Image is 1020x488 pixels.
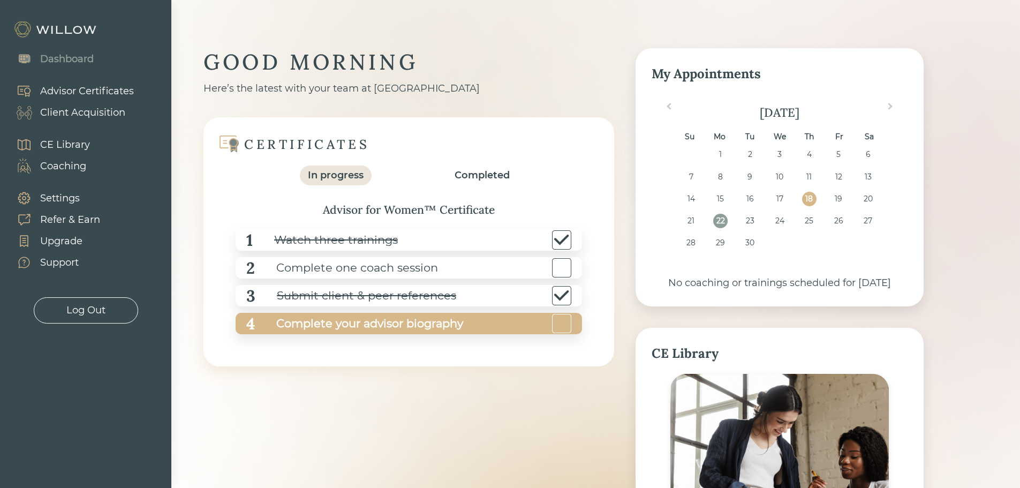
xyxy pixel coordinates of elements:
[40,256,79,270] div: Support
[66,303,105,318] div: Log Out
[832,170,846,184] div: Choose Friday, September 12th, 2025
[802,130,817,144] div: Th
[246,256,255,280] div: 2
[684,192,698,206] div: Choose Sunday, September 14th, 2025
[772,214,787,228] div: Choose Wednesday, September 24th, 2025
[655,147,904,258] div: month 2025-09
[883,101,900,118] button: Next Month
[743,236,757,250] div: Choose Tuesday, September 30th, 2025
[659,101,676,118] button: Previous Month
[683,130,697,144] div: Su
[772,147,787,162] div: Choose Wednesday, September 3rd, 2025
[743,214,757,228] div: Choose Tuesday, September 23rd, 2025
[203,81,614,96] div: Here’s the latest with your team at [GEOGRAPHIC_DATA]
[743,130,757,144] div: Tu
[713,170,728,184] div: Choose Monday, September 8th, 2025
[40,234,82,249] div: Upgrade
[5,48,94,70] a: Dashboard
[246,284,255,308] div: 3
[40,159,86,174] div: Coaching
[5,155,90,177] a: Coaching
[5,134,90,155] a: CE Library
[5,187,100,209] a: Settings
[455,168,510,183] div: Completed
[652,344,908,363] div: CE Library
[861,170,875,184] div: Choose Saturday, September 13th, 2025
[832,192,846,206] div: Choose Friday, September 19th, 2025
[684,236,698,250] div: Choose Sunday, September 28th, 2025
[772,192,787,206] div: Choose Wednesday, September 17th, 2025
[802,214,817,228] div: Choose Thursday, September 25th, 2025
[772,130,787,144] div: We
[802,170,817,184] div: Choose Thursday, September 11th, 2025
[832,147,846,162] div: Choose Friday, September 5th, 2025
[684,170,698,184] div: Choose Sunday, September 7th, 2025
[743,147,757,162] div: Choose Tuesday, September 2nd, 2025
[862,130,877,144] div: Sa
[244,136,369,153] div: CERTIFICATES
[713,214,728,228] div: Choose Monday, September 22nd, 2025
[203,48,614,76] div: GOOD MORNING
[255,312,463,336] div: Complete your advisor biography
[5,102,134,123] a: Client Acquisition
[40,106,125,120] div: Client Acquisition
[652,276,908,290] div: No coaching or trainings scheduled for [DATE]
[832,214,846,228] div: Choose Friday, September 26th, 2025
[652,104,908,122] div: [DATE]
[861,147,875,162] div: Choose Saturday, September 6th, 2025
[5,209,100,230] a: Refer & Earn
[225,201,593,219] div: Advisor for Women™ Certificate
[40,138,90,152] div: CE Library
[772,170,787,184] div: Choose Wednesday, September 10th, 2025
[40,213,100,227] div: Refer & Earn
[255,284,456,308] div: Submit client & peer references
[40,84,134,99] div: Advisor Certificates
[713,236,728,250] div: Choose Monday, September 29th, 2025
[652,64,908,84] div: My Appointments
[743,192,757,206] div: Choose Tuesday, September 16th, 2025
[684,214,698,228] div: Choose Sunday, September 21st, 2025
[253,228,398,252] div: Watch three trainings
[308,168,364,183] div: In progress
[40,52,94,66] div: Dashboard
[743,170,757,184] div: Choose Tuesday, September 9th, 2025
[246,228,253,252] div: 1
[40,191,80,206] div: Settings
[802,192,817,206] div: Choose Thursday, September 18th, 2025
[713,192,728,206] div: Choose Monday, September 15th, 2025
[861,192,875,206] div: Choose Saturday, September 20th, 2025
[802,147,817,162] div: Choose Thursday, September 4th, 2025
[13,21,99,38] img: Willow
[713,147,728,162] div: Choose Monday, September 1st, 2025
[246,312,255,336] div: 4
[713,130,727,144] div: Mo
[5,230,100,252] a: Upgrade
[861,214,875,228] div: Choose Saturday, September 27th, 2025
[5,80,134,102] a: Advisor Certificates
[832,130,847,144] div: Fr
[255,256,438,280] div: Complete one coach session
